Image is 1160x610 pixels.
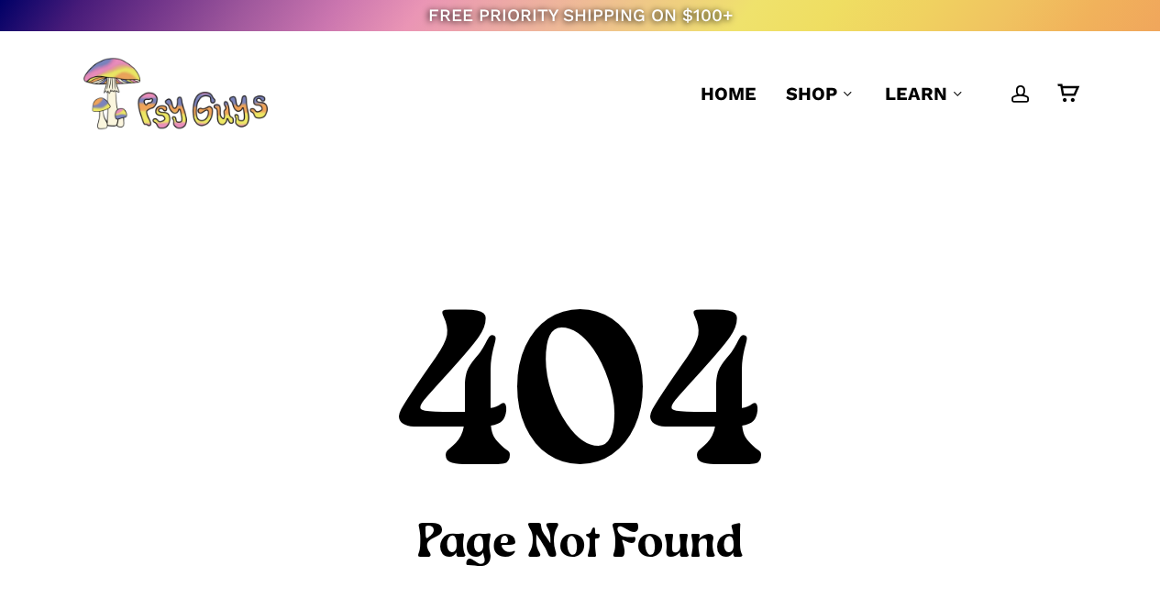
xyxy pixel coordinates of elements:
[885,81,966,106] a: Learn
[83,293,1077,522] h1: 404
[701,83,757,105] span: Home
[786,83,837,105] span: Shop
[786,81,856,106] a: Shop
[83,57,268,130] img: PsyGuys
[701,81,757,106] a: Home
[83,528,1077,561] h2: Page Not Found
[686,31,1077,156] nav: Main Menu
[885,83,947,105] span: Learn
